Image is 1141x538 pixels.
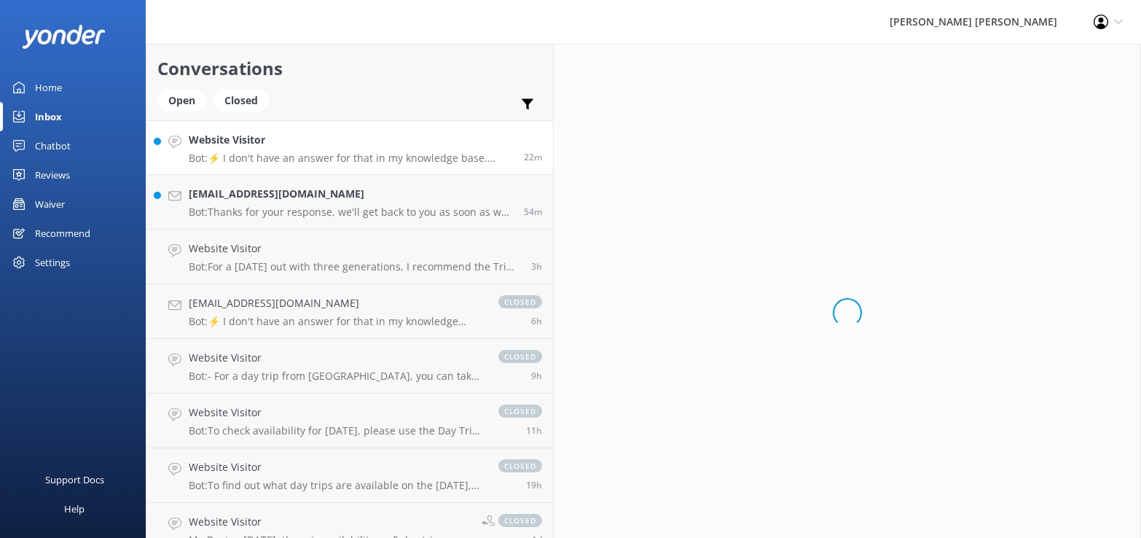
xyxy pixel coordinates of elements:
[146,448,553,503] a: Website VisitorBot:To find out what day trips are available on the [DATE], please see the Day Tri...
[64,494,85,523] div: Help
[35,248,70,277] div: Settings
[146,284,553,339] a: [EMAIL_ADDRESS][DOMAIN_NAME]Bot:⚡ I don't have an answer for that in my knowledge base. Please tr...
[35,219,90,248] div: Recommend
[35,190,65,219] div: Waiver
[35,160,70,190] div: Reviews
[498,295,542,308] span: closed
[146,339,553,394] a: Website VisitorBot:- For a day trip from [GEOGRAPHIC_DATA], you can take a water taxi transfer an...
[526,479,542,491] span: Oct 03 2025 09:19pm (UTC +13:00) Pacific/Auckland
[146,394,553,448] a: Website VisitorBot:To check availability for [DATE], please use the Day Trip Finder at [URL][DOMA...
[146,230,553,284] a: Website VisitorBot:For a [DATE] out with three generations, I recommend the Trip #1 Anchorage/Pit...
[35,73,62,102] div: Home
[498,459,542,472] span: closed
[189,350,484,366] h4: Website Visitor
[498,405,542,418] span: closed
[35,102,62,131] div: Inbox
[189,186,513,202] h4: [EMAIL_ADDRESS][DOMAIN_NAME]
[531,260,542,273] span: Oct 04 2025 01:02pm (UTC +13:00) Pacific/Auckland
[35,131,71,160] div: Chatbot
[213,90,269,112] div: Closed
[531,370,542,382] span: Oct 04 2025 07:18am (UTC +13:00) Pacific/Auckland
[189,260,520,273] p: Bot: For a [DATE] out with three generations, I recommend the Trip #1 Anchorage/Pitt Head, which ...
[498,514,542,527] span: closed
[146,175,553,230] a: [EMAIL_ADDRESS][DOMAIN_NAME]Bot:Thanks for your response, we'll get back to you as soon as we can...
[524,206,542,218] span: Oct 04 2025 03:55pm (UTC +13:00) Pacific/Auckland
[189,424,484,437] p: Bot: To check availability for [DATE], please use the Day Trip Finder at [URL][DOMAIN_NAME] or th...
[531,315,542,327] span: Oct 04 2025 10:09am (UTC +13:00) Pacific/Auckland
[498,350,542,363] span: closed
[189,132,513,148] h4: Website Visitor
[526,424,542,437] span: Oct 04 2025 05:32am (UTC +13:00) Pacific/Auckland
[22,25,106,49] img: yonder-white-logo.png
[213,92,276,108] a: Closed
[189,514,471,530] h4: Website Visitor
[189,206,513,219] p: Bot: Thanks for your response, we'll get back to you as soon as we can during opening hours.
[157,92,213,108] a: Open
[189,459,484,475] h4: Website Visitor
[189,315,484,328] p: Bot: ⚡ I don't have an answer for that in my knowledge base. Please try and rephrase your questio...
[189,370,484,383] p: Bot: - For a day trip from [GEOGRAPHIC_DATA], you can take a water taxi transfer and walk back. C...
[189,295,484,311] h4: [EMAIL_ADDRESS][DOMAIN_NAME]
[157,90,206,112] div: Open
[189,152,513,165] p: Bot: ⚡ I don't have an answer for that in my knowledge base. Please try and rephrase your questio...
[189,241,520,257] h4: Website Visitor
[157,55,542,82] h2: Conversations
[45,465,104,494] div: Support Docs
[524,151,542,163] span: Oct 04 2025 04:26pm (UTC +13:00) Pacific/Auckland
[146,120,553,175] a: Website VisitorBot:⚡ I don't have an answer for that in my knowledge base. Please try and rephras...
[189,405,484,421] h4: Website Visitor
[189,479,484,492] p: Bot: To find out what day trips are available on the [DATE], please see the Day Trip Finder at [U...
